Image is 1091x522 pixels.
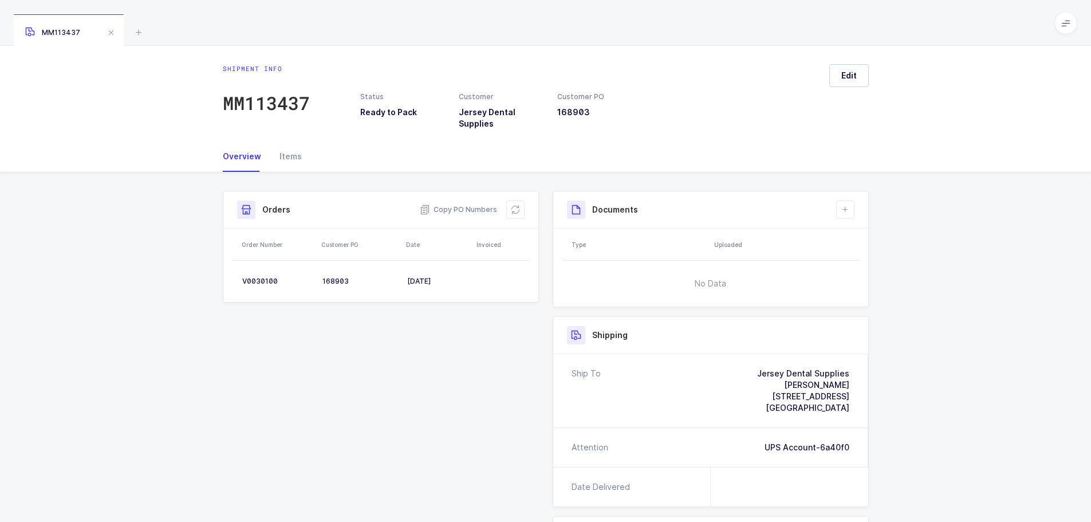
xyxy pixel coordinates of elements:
div: Overview [223,141,270,172]
div: Shipment info [223,64,310,73]
div: Items [270,141,302,172]
span: No Data [636,266,785,301]
h3: Jersey Dental Supplies [459,107,543,129]
span: Edit [841,70,857,81]
h3: Orders [262,204,290,215]
h3: Documents [592,204,638,215]
div: [STREET_ADDRESS] [757,391,849,402]
div: 168903 [322,277,398,286]
div: Date Delivered [572,481,635,493]
div: [DATE] [407,277,468,286]
button: Edit [829,64,869,87]
div: Type [572,240,707,249]
div: UPS Account-6a40f0 [765,442,849,453]
h3: Ready to Pack [360,107,445,118]
h3: Shipping [592,329,628,341]
div: Customer PO [321,240,399,249]
div: Order Number [242,240,314,249]
span: MM113437 [25,28,80,37]
div: Invoiced [476,240,526,249]
div: Jersey Dental Supplies [757,368,849,379]
div: Date [406,240,470,249]
button: Copy PO Numbers [420,204,497,215]
div: Status [360,92,445,102]
span: [GEOGRAPHIC_DATA] [766,403,849,413]
div: V0030100 [242,277,313,286]
h3: 168903 [557,107,642,118]
div: [PERSON_NAME] [757,379,849,391]
div: Attention [572,442,608,453]
div: Ship To [572,368,601,414]
div: Customer PO [557,92,642,102]
div: Customer [459,92,543,102]
div: Uploaded [714,240,856,249]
